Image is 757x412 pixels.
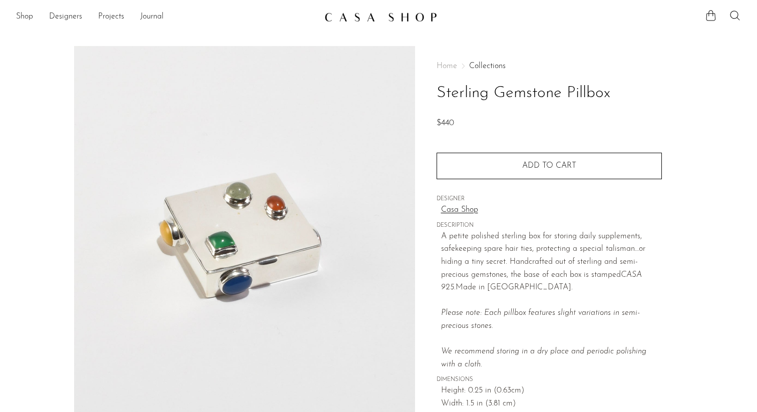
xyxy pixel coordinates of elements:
[441,384,662,397] span: Height: 0.25 in (0.63cm)
[98,11,124,24] a: Projects
[441,230,662,371] p: A petite polished sterling box for storing daily supplements, safekeeping spare hair ties, protec...
[437,375,662,384] span: DIMENSIONS
[437,195,662,204] span: DESIGNER
[437,81,662,106] h1: Sterling Gemstone Pillbox
[437,62,457,70] span: Home
[437,221,662,230] span: DESCRIPTION
[441,347,646,368] i: We recommend storing in a dry place and periodic polishing with a cloth.
[49,11,82,24] a: Designers
[469,62,506,70] a: Collections
[16,9,316,26] ul: NEW HEADER MENU
[140,11,164,24] a: Journal
[437,119,454,127] span: $440
[437,153,662,179] button: Add to cart
[441,204,662,217] a: Casa Shop
[441,397,662,410] span: Width: 1.5 in (3.81 cm)
[16,9,316,26] nav: Desktop navigation
[441,309,646,368] em: Please note: Each pillbox features slight variations in semi-precious stones.
[522,162,576,170] span: Add to cart
[16,11,33,24] a: Shop
[437,62,662,70] nav: Breadcrumbs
